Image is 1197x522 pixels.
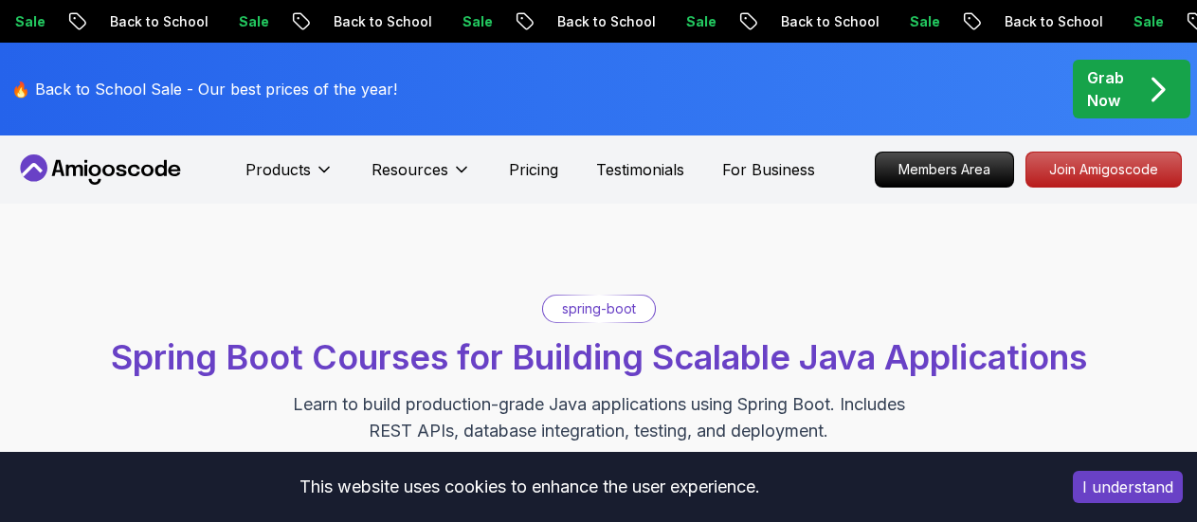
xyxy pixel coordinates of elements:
[210,12,271,31] p: Sale
[111,336,1087,378] span: Spring Boot Courses for Building Scalable Java Applications
[11,78,397,100] p: 🔥 Back to School Sale - Our best prices of the year!
[562,299,636,318] p: spring-boot
[1026,153,1181,187] p: Join Amigoscode
[529,12,658,31] p: Back to School
[281,391,917,444] p: Learn to build production-grade Java applications using Spring Boot. Includes REST APIs, database...
[245,158,311,181] p: Products
[753,12,881,31] p: Back to School
[1025,152,1182,188] a: Join Amigoscode
[876,153,1013,187] p: Members Area
[509,158,558,181] a: Pricing
[976,12,1105,31] p: Back to School
[372,158,448,181] p: Resources
[875,152,1014,188] a: Members Area
[1073,471,1183,503] button: Accept cookies
[1087,66,1124,112] p: Grab Now
[14,466,1044,508] div: This website uses cookies to enhance the user experience.
[372,158,471,196] button: Resources
[881,12,942,31] p: Sale
[305,12,434,31] p: Back to School
[596,158,684,181] a: Testimonials
[722,158,815,181] a: For Business
[245,158,334,196] button: Products
[1105,12,1166,31] p: Sale
[434,12,495,31] p: Sale
[658,12,718,31] p: Sale
[82,12,210,31] p: Back to School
